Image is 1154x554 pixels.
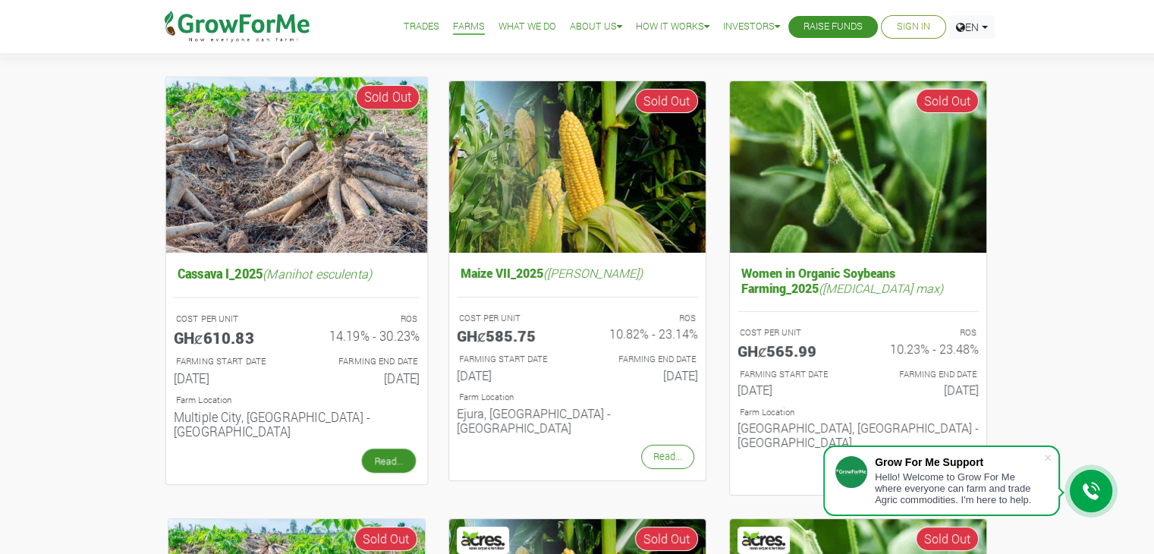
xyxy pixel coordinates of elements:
h5: GHȼ565.99 [737,342,847,360]
p: ROS [872,326,976,339]
span: Sold Out [916,527,979,551]
img: Acres Nano [740,529,788,552]
i: ([MEDICAL_DATA] max) [819,280,943,296]
img: growforme image [730,81,986,253]
p: COST PER UNIT [740,326,844,339]
p: FARMING START DATE [175,354,282,367]
img: Acres Nano [459,529,508,552]
p: ROS [591,312,696,325]
span: Sold Out [635,527,698,551]
h6: 10.23% - 23.48% [869,342,979,356]
h6: 10.82% - 23.14% [589,326,698,341]
img: growforme image [449,81,706,253]
a: Read... [641,445,694,468]
p: FARMING END DATE [310,354,417,367]
span: Sold Out [354,527,417,551]
div: Grow For Me Support [875,456,1043,468]
a: Farms [453,19,485,35]
p: Location of Farm [740,406,976,419]
h6: [DATE] [869,382,979,397]
a: About Us [570,19,622,35]
a: Raise Funds [803,19,863,35]
a: Investors [723,19,780,35]
span: Sold Out [635,89,698,113]
a: Trades [404,19,439,35]
p: ROS [310,312,417,325]
p: COST PER UNIT [175,312,282,325]
h5: Maize VII_2025 [457,262,698,284]
p: FARMING START DATE [459,353,564,366]
h6: 14.19% - 30.23% [308,328,420,343]
p: FARMING START DATE [740,368,844,381]
a: What We Do [498,19,556,35]
h6: [DATE] [308,370,420,385]
h6: [DATE] [589,368,698,382]
p: COST PER UNIT [459,312,564,325]
a: How it Works [636,19,709,35]
h6: [GEOGRAPHIC_DATA], [GEOGRAPHIC_DATA] - [GEOGRAPHIC_DATA] [737,420,979,449]
span: Sold Out [916,89,979,113]
h5: Cassava I_2025 [173,262,419,285]
h5: GHȼ585.75 [457,326,566,345]
div: Hello! Welcome to Grow For Me where everyone can farm and trade Agric commodities. I'm here to help. [875,471,1043,505]
img: growforme image [165,77,427,252]
a: Sign In [897,19,930,35]
h5: Women in Organic Soybeans Farming_2025 [737,262,979,298]
h6: [DATE] [737,382,847,397]
h6: [DATE] [173,370,285,385]
span: Sold Out [355,85,420,110]
p: Location of Farm [175,393,417,406]
i: (Manihot esculenta) [263,265,372,281]
h6: Multiple City, [GEOGRAPHIC_DATA] - [GEOGRAPHIC_DATA] [173,408,419,438]
h5: GHȼ610.83 [173,328,285,346]
a: Read... [361,449,415,473]
h6: [DATE] [457,368,566,382]
p: Location of Farm [459,391,696,404]
h6: Ejura, [GEOGRAPHIC_DATA] - [GEOGRAPHIC_DATA] [457,406,698,435]
a: EN [949,15,995,39]
p: FARMING END DATE [591,353,696,366]
p: FARMING END DATE [872,368,976,381]
i: ([PERSON_NAME]) [543,265,643,281]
